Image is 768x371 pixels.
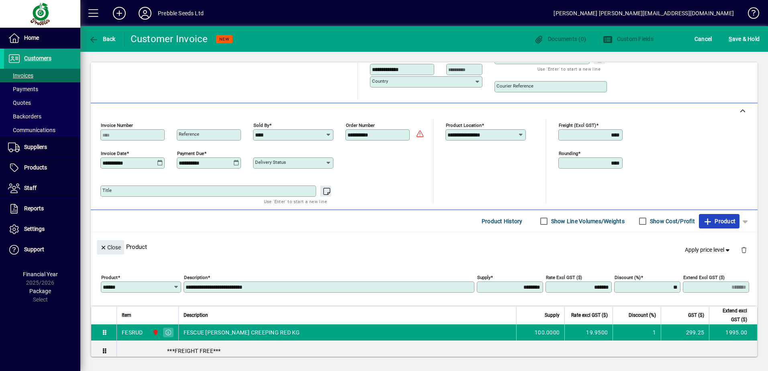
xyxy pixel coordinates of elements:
[184,275,208,280] mat-label: Description
[549,217,625,225] label: Show Line Volumes/Weights
[179,131,199,137] mat-label: Reference
[4,158,80,178] a: Products
[4,199,80,219] a: Reports
[131,33,208,45] div: Customer Invoice
[554,7,734,20] div: [PERSON_NAME] [PERSON_NAME][EMAIL_ADDRESS][DOMAIN_NAME]
[685,246,731,254] span: Apply price level
[682,243,735,257] button: Apply price level
[4,219,80,239] a: Settings
[603,36,654,42] span: Custom Fields
[24,226,45,232] span: Settings
[477,275,490,280] mat-label: Supply
[699,214,739,228] button: Product
[264,197,327,206] mat-hint: Use 'Enter' to start a new line
[683,275,725,280] mat-label: Extend excl GST ($)
[692,32,714,46] button: Cancel
[734,246,754,253] app-page-header-button: Delete
[91,232,758,261] div: Product
[8,72,33,79] span: Invoices
[4,28,80,48] a: Home
[102,188,112,193] mat-label: Title
[219,37,229,42] span: NEW
[613,324,661,340] td: 1
[122,311,131,320] span: Item
[601,32,656,46] button: Custom Fields
[177,151,204,156] mat-label: Payment due
[24,164,47,171] span: Products
[446,122,482,128] mat-label: Product location
[688,311,704,320] span: GST ($)
[184,328,300,336] span: FESCUE [PERSON_NAME] CREEPING RED KG
[559,122,596,128] mat-label: Freight (excl GST)
[24,185,37,191] span: Staff
[24,55,51,61] span: Customers
[97,240,124,255] button: Close
[482,215,523,228] span: Product History
[106,6,132,20] button: Add
[727,32,762,46] button: Save & Hold
[714,306,747,324] span: Extend excl GST ($)
[4,96,80,110] a: Quotes
[546,275,582,280] mat-label: Rate excl GST ($)
[89,36,116,42] span: Back
[532,32,588,46] button: Documents (0)
[4,137,80,157] a: Suppliers
[8,127,55,133] span: Communications
[729,36,732,42] span: S
[545,311,560,320] span: Supply
[23,271,58,277] span: Financial Year
[100,241,121,254] span: Close
[87,32,118,46] button: Back
[4,110,80,123] a: Backorders
[478,214,526,228] button: Product History
[537,64,601,73] mat-hint: Use 'Enter' to start a new line
[742,2,758,28] a: Knowledge Base
[101,151,127,156] mat-label: Invoice date
[24,205,44,212] span: Reports
[4,69,80,82] a: Invoices
[703,215,735,228] span: Product
[629,311,656,320] span: Discount (%)
[734,240,754,259] button: Delete
[255,159,286,165] mat-label: Delivery status
[132,6,158,20] button: Profile
[4,82,80,96] a: Payments
[709,324,757,340] td: 1995.00
[158,7,204,20] div: Prebble Seeds Ltd
[648,217,695,225] label: Show Cost/Profit
[29,288,51,294] span: Package
[253,122,269,128] mat-label: Sold by
[694,33,712,45] span: Cancel
[24,35,39,41] span: Home
[8,86,38,92] span: Payments
[24,144,47,150] span: Suppliers
[661,324,709,340] td: 299.25
[24,246,44,253] span: Support
[571,311,608,320] span: Rate excl GST ($)
[534,36,586,42] span: Documents (0)
[150,328,159,337] span: PALMERSTON NORTH
[101,122,133,128] mat-label: Invoice number
[346,122,375,128] mat-label: Order number
[4,178,80,198] a: Staff
[496,83,533,89] mat-label: Courier Reference
[184,311,208,320] span: Description
[570,328,608,336] div: 19.9500
[122,328,143,336] div: FESRUD
[535,328,560,336] span: 100.0000
[95,243,126,251] app-page-header-button: Close
[559,151,578,156] mat-label: Rounding
[4,123,80,137] a: Communications
[372,78,388,84] mat-label: Country
[8,100,31,106] span: Quotes
[4,240,80,260] a: Support
[80,32,125,46] app-page-header-button: Back
[729,33,760,45] span: ave & Hold
[615,275,641,280] mat-label: Discount (%)
[101,275,118,280] mat-label: Product
[8,113,41,120] span: Backorders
